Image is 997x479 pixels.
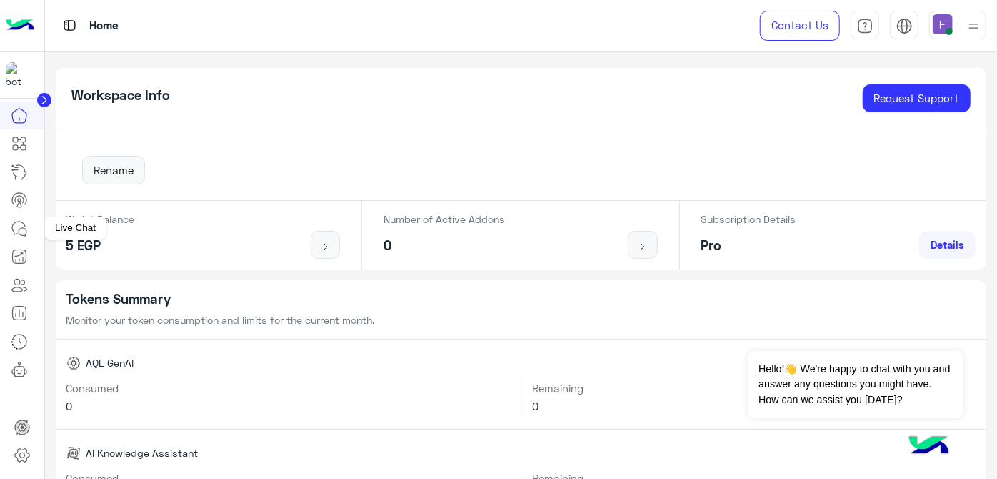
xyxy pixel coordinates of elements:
img: tab [896,18,913,34]
img: profile [965,17,983,35]
img: hulul-logo.png [904,422,954,472]
img: 317874714732967 [6,62,31,88]
img: userImage [933,14,953,34]
span: AQL GenAI [86,355,134,370]
a: Details [919,231,976,260]
a: Contact Us [760,11,840,41]
h6: 0 [532,400,976,413]
p: Number of Active Addons [384,212,505,227]
img: tab [61,16,79,34]
a: tab [851,11,879,41]
img: icon [634,241,652,252]
img: tab [857,18,873,34]
p: Monitor your token consumption and limits for the current month. [66,312,976,327]
span: AI Knowledge Assistant [86,445,198,460]
h5: Tokens Summary [66,291,976,307]
div: Live Chat [44,217,106,239]
img: AQL GenAI [66,356,81,370]
img: icon [316,241,334,252]
span: Details [931,238,964,251]
h5: Pro [701,237,796,254]
h5: Workspace Info [71,87,170,104]
p: Subscription Details [701,212,796,227]
p: Home [89,16,119,36]
h6: 0 [66,400,511,413]
img: Logo [6,11,34,41]
h6: Remaining [532,382,976,395]
span: Hello!👋 We're happy to chat with you and answer any questions you might have. How can we assist y... [748,351,963,418]
button: Rename [82,156,145,184]
img: AI Knowledge Assistant [66,446,81,460]
h6: Consumed [66,382,511,395]
a: Request Support [863,84,971,113]
h5: 0 [384,237,505,254]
